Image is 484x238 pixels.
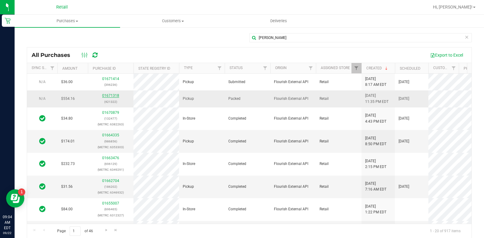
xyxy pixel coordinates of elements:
[183,79,194,85] span: Pickup
[92,144,130,150] p: (METRC: 6353303)
[39,159,46,168] span: In Sync
[70,226,81,236] input: 1
[399,79,409,85] span: [DATE]
[275,66,287,70] a: Origin
[3,231,12,235] p: 09/22
[274,161,308,167] span: Flourish External API
[138,66,170,71] a: State Registry ID
[399,138,409,144] span: [DATE]
[18,188,25,196] iframe: Resource center unread badge
[92,184,130,190] p: (186202)
[112,226,120,235] a: Go to the last page
[39,114,46,123] span: In Sync
[320,161,329,167] span: Retail
[6,189,24,208] iframe: Resource center
[92,190,130,195] p: (METRC: 6346932)
[61,138,75,144] span: $174.01
[306,63,316,73] a: Filter
[274,206,308,212] span: Flourish External API
[183,206,195,212] span: In-Store
[274,116,308,121] span: Flourish External API
[465,33,469,41] span: Clear
[92,212,130,218] p: (METRC: 6312327)
[399,116,409,121] span: [DATE]
[274,79,308,85] span: Flourish External API
[5,18,11,24] inline-svg: Retail
[39,96,46,101] span: N/A
[92,206,130,212] p: (696465)
[274,184,308,190] span: Flourish External API
[47,63,57,73] a: Filter
[120,18,225,24] span: Customers
[61,79,73,85] span: $36.00
[228,79,245,85] span: Submitted
[61,161,75,167] span: $232.73
[183,116,195,121] span: In-Store
[92,161,130,167] p: (696129)
[274,96,308,102] span: Flourish External API
[92,99,130,105] p: (421322)
[400,66,420,71] a: Scheduled
[56,5,68,10] span: Retail
[433,66,452,70] a: Customer
[102,93,119,98] a: 01671318
[228,184,246,190] span: Completed
[92,121,130,127] p: (METRC: 6382263)
[39,137,46,145] span: In Sync
[365,181,386,192] span: [DATE] 7:16 AM EDT
[365,113,386,124] span: [DATE] 4:43 PM EDT
[262,18,295,24] span: Deliveries
[62,66,78,71] a: Amount
[228,96,240,102] span: Packed
[433,5,472,9] span: Hi, [PERSON_NAME]!
[15,15,120,27] a: Purchases
[365,93,389,104] span: [DATE] 11:35 PM EDT
[3,214,12,231] p: 09:04 AM EDT
[215,63,225,73] a: Filter
[249,33,472,42] input: Search Purchase ID, Original ID, State Registry ID or Customer Name...
[61,116,73,121] span: $34.80
[228,116,246,121] span: Completed
[464,66,476,71] a: Phone
[183,184,194,190] span: Pickup
[399,96,409,102] span: [DATE]
[320,184,329,190] span: Retail
[102,201,119,205] a: 01655007
[351,63,361,73] a: Filter
[93,66,116,71] a: Purchase ID
[365,76,386,88] span: [DATE] 8:17 AM EDT
[260,63,270,73] a: Filter
[39,80,46,84] span: N/A
[320,206,329,212] span: Retail
[61,184,73,190] span: $31.56
[102,156,119,160] a: 01663476
[320,79,329,85] span: Retail
[92,82,130,88] p: (396236)
[39,205,46,213] span: In Sync
[184,66,193,70] a: Type
[321,66,350,70] a: Assigned Store
[230,66,243,70] a: Status
[102,133,119,137] a: 01664335
[32,52,76,58] span: All Purchases
[92,167,130,173] p: (METRC: 6349291)
[365,204,386,215] span: [DATE] 1:22 PM EDT
[366,66,389,70] a: Created
[320,96,329,102] span: Retail
[102,226,111,235] a: Go to the next page
[228,138,246,144] span: Completed
[425,226,465,236] span: 1 - 20 of 917 items
[399,184,409,190] span: [DATE]
[365,158,386,170] span: [DATE] 2:15 PM EDT
[320,116,329,121] span: Retail
[92,138,130,144] p: (986856)
[183,161,195,167] span: In-Store
[120,15,226,27] a: Customers
[274,138,308,144] span: Flourish External API
[52,226,98,236] span: Page of 46
[228,206,246,212] span: Completed
[449,63,459,73] a: Filter
[365,135,386,147] span: [DATE] 8:50 PM EDT
[183,96,194,102] span: Pickup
